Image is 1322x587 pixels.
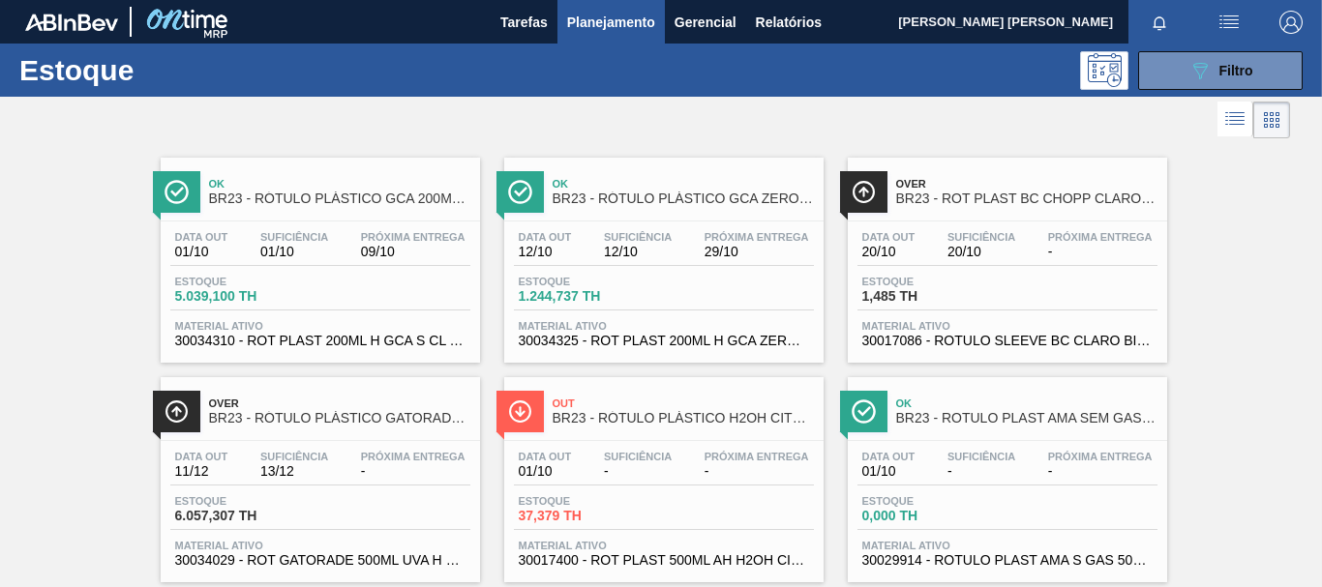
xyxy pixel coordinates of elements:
span: Ok [553,178,814,190]
img: Ícone [852,180,876,204]
span: Relatórios [756,11,822,34]
span: Suficiência [260,231,328,243]
span: Data out [519,451,572,462]
span: Filtro [1219,63,1253,78]
span: Suficiência [260,451,328,462]
span: 1.244,737 TH [519,289,654,304]
span: Data out [175,451,228,462]
span: Data out [862,231,916,243]
span: Estoque [862,495,998,507]
div: Pogramando: nenhum usuário selecionado [1080,51,1128,90]
img: Ícone [165,180,189,204]
a: ÍconeOkBR23 - RÓTULO PLÁSTICO GCA ZERO 200ML HData out12/10Suficiência12/10Próxima Entrega29/10Es... [490,143,833,363]
span: 12/10 [604,245,672,259]
span: 1,485 TH [862,289,998,304]
span: 30029914 - ROTULO PLAST AMA S GAS 500ML H NIV23 [862,553,1153,568]
span: 20/10 [947,245,1015,259]
span: 01/10 [519,464,572,479]
span: Material ativo [175,540,466,551]
span: Out [553,397,814,409]
span: Ok [209,178,470,190]
span: Próxima Entrega [1048,231,1153,243]
span: Over [896,178,1157,190]
span: Material ativo [519,320,809,332]
span: 01/10 [260,245,328,259]
a: ÍconeOverBR23 - ROT PLAST BC CHOPP CLARO BIB 12LData out20/10Suficiência20/10Próxima Entrega-Esto... [833,143,1177,363]
span: Suficiência [947,451,1015,462]
span: 30034029 - ROT GATORADE 500ML UVA H NIV25 [175,553,466,568]
span: 5.039,100 TH [175,289,311,304]
span: 11/12 [175,464,228,479]
span: Suficiência [947,231,1015,243]
span: Planejamento [567,11,655,34]
span: 29/10 [705,245,809,259]
span: Suficiência [604,451,672,462]
span: - [705,464,809,479]
span: Material ativo [175,320,466,332]
img: userActions [1217,11,1241,34]
img: Ícone [852,399,876,424]
span: 09/10 [361,245,466,259]
a: ÍconeOverBR23 - RÓTULO PLÁSTICO GATORADE UVA 500ML HData out11/12Suficiência13/12Próxima Entrega-... [146,363,490,582]
span: 13/12 [260,464,328,479]
button: Filtro [1138,51,1303,90]
span: Material ativo [862,540,1153,551]
span: Tarefas [500,11,548,34]
span: 30017086 - ROTULO SLEEVE BC CLARO BIB 12L 429 [862,334,1153,348]
span: Próxima Entrega [705,231,809,243]
span: - [1048,245,1153,259]
span: 01/10 [862,464,916,479]
span: Gerencial [675,11,736,34]
div: Visão em Lista [1217,102,1253,138]
span: Ok [896,397,1157,409]
span: 37,379 TH [519,509,654,523]
img: Ícone [508,399,532,424]
span: BR23 - ROT PLAST BC CHOPP CLARO BIB 12L [896,191,1157,206]
span: Estoque [175,495,311,507]
a: ÍconeOkBR23 - ROTULO PLAST AMA SEM GAS 500ML NSData out01/10Suficiência-Próxima Entrega-Estoque0,... [833,363,1177,582]
span: BR23 - RÓTULO PLÁSTICO GCA 200ML H [209,191,470,206]
span: Material ativo [862,320,1153,332]
span: Estoque [519,276,654,287]
img: TNhmsLtSVTkK8tSr43FrP2fwEKptu5GPRR3wAAAABJRU5ErkJggg== [25,14,118,31]
span: - [604,464,672,479]
span: Material ativo [519,540,809,551]
img: Logout [1279,11,1303,34]
span: 30034325 - ROT PLAST 200ML H GCA ZERO S CL NIV25 [519,334,809,348]
span: 30017400 - ROT PLAST 500ML AH H2OH CITRUS 429 [519,553,809,568]
span: Estoque [862,276,998,287]
span: - [361,464,466,479]
span: Data out [519,231,572,243]
span: BR23 - RÓTULO PLÁSTICO GATORADE UVA 500ML H [209,411,470,426]
span: 20/10 [862,245,916,259]
span: Data out [175,231,228,243]
span: Estoque [519,495,654,507]
span: - [947,464,1015,479]
span: Próxima Entrega [361,231,466,243]
a: ÍconeOutBR23 - RÓTULO PLÁSTICO H2OH CITRUS 500ML AHData out01/10Suficiência-Próxima Entrega-Estoq... [490,363,833,582]
span: Estoque [175,276,311,287]
span: 12/10 [519,245,572,259]
span: BR23 - ROTULO PLAST AMA SEM GAS 500ML NS [896,411,1157,426]
button: Notificações [1128,9,1190,36]
h1: Estoque [19,59,290,81]
span: 01/10 [175,245,228,259]
span: 0,000 TH [862,509,998,523]
img: Ícone [165,399,189,424]
span: Over [209,397,470,409]
span: Suficiência [604,231,672,243]
span: Próxima Entrega [705,451,809,462]
span: Data out [862,451,916,462]
span: Próxima Entrega [1048,451,1153,462]
a: ÍconeOkBR23 - RÓTULO PLÁSTICO GCA 200ML HData out01/10Suficiência01/10Próxima Entrega09/10Estoque... [146,143,490,363]
span: 6.057,307 TH [175,509,311,523]
img: Ícone [508,180,532,204]
span: BR23 - RÓTULO PLÁSTICO GCA ZERO 200ML H [553,191,814,206]
span: 30034310 - ROT PLAST 200ML H GCA S CL NIV25 [175,334,466,348]
span: Próxima Entrega [361,451,466,462]
div: Visão em Cards [1253,102,1290,138]
span: - [1048,464,1153,479]
span: BR23 - RÓTULO PLÁSTICO H2OH CITRUS 500ML AH [553,411,814,426]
